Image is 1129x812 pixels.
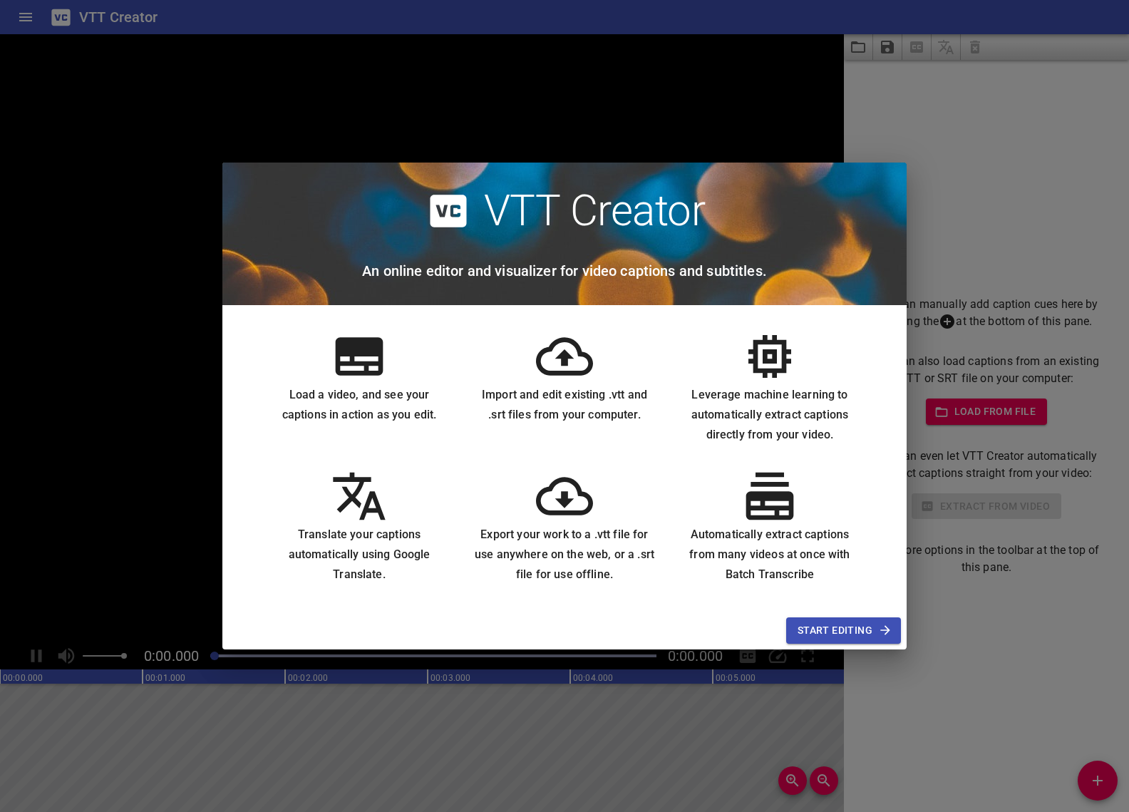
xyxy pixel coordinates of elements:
h6: Load a video, and see your captions in action as you edit. [268,385,450,425]
button: Start Editing [786,617,901,644]
h6: Import and edit existing .vtt and .srt files from your computer. [473,385,656,425]
h6: Export your work to a .vtt file for use anywhere on the web, or a .srt file for use offline. [473,525,656,585]
h6: Automatically extract captions from many videos at once with Batch Transcribe [679,525,861,585]
h2: VTT Creator [484,185,706,237]
span: Start Editing [798,622,890,639]
h6: Leverage machine learning to automatically extract captions directly from your video. [679,385,861,445]
h6: Translate your captions automatically using Google Translate. [268,525,450,585]
h6: An online editor and visualizer for video captions and subtitles. [362,259,767,282]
